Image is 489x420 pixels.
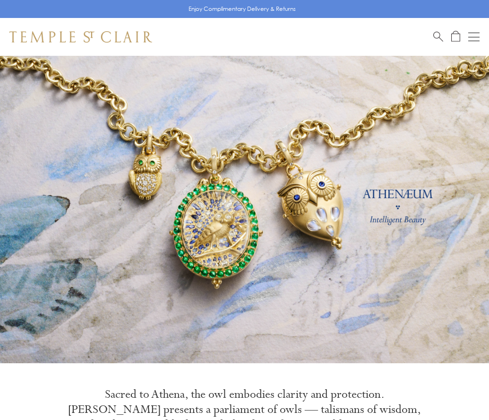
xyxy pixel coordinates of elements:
button: Open navigation [468,31,480,43]
p: Enjoy Complimentary Delivery & Returns [189,4,296,14]
a: Open Shopping Bag [451,31,460,43]
img: Temple St. Clair [9,31,152,43]
a: Search [433,31,443,43]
